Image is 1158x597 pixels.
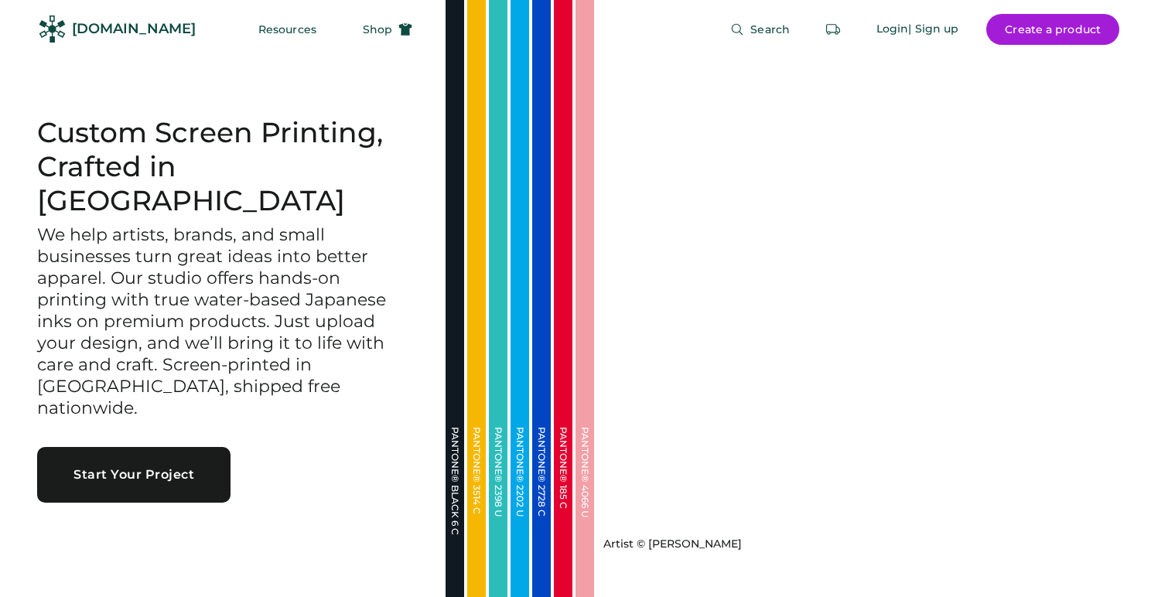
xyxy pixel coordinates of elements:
[712,14,808,45] button: Search
[450,427,459,582] div: PANTONE® BLACK 6 C
[537,427,546,582] div: PANTONE® 2728 C
[37,116,408,218] h1: Custom Screen Printing, Crafted in [GEOGRAPHIC_DATA]
[603,537,742,552] div: Artist © [PERSON_NAME]
[515,427,524,582] div: PANTONE® 2202 U
[240,14,335,45] button: Resources
[37,447,231,503] button: Start Your Project
[597,530,742,552] a: Artist © [PERSON_NAME]
[818,14,849,45] button: Retrieve an order
[37,224,408,418] h3: We help artists, brands, and small businesses turn great ideas into better apparel. Our studio of...
[908,22,958,37] div: | Sign up
[472,427,481,582] div: PANTONE® 3514 C
[580,427,589,582] div: PANTONE® 4066 U
[559,427,568,582] div: PANTONE® 185 C
[750,24,790,35] span: Search
[986,14,1119,45] button: Create a product
[39,15,66,43] img: Rendered Logo - Screens
[876,22,909,37] div: Login
[72,19,196,39] div: [DOMAIN_NAME]
[494,427,503,582] div: PANTONE® 2398 U
[344,14,431,45] button: Shop
[363,24,392,35] span: Shop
